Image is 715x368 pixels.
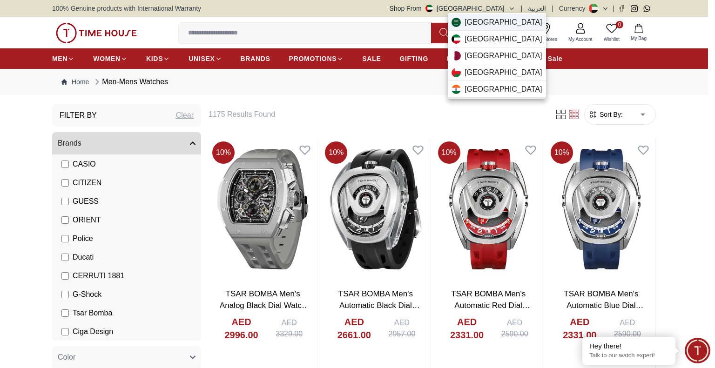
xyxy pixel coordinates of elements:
[452,68,461,77] img: Oman
[465,17,542,28] span: [GEOGRAPHIC_DATA]
[452,34,461,44] img: Kuwait
[465,50,542,61] span: [GEOGRAPHIC_DATA]
[685,338,710,363] div: Chat Widget
[452,18,461,27] img: Saudi Arabia
[465,84,542,95] span: [GEOGRAPHIC_DATA]
[452,85,461,94] img: India
[452,51,461,60] img: Qatar
[589,341,668,351] div: Hey there!
[589,352,668,360] p: Talk to our watch expert!
[465,33,542,45] span: [GEOGRAPHIC_DATA]
[465,67,542,78] span: [GEOGRAPHIC_DATA]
